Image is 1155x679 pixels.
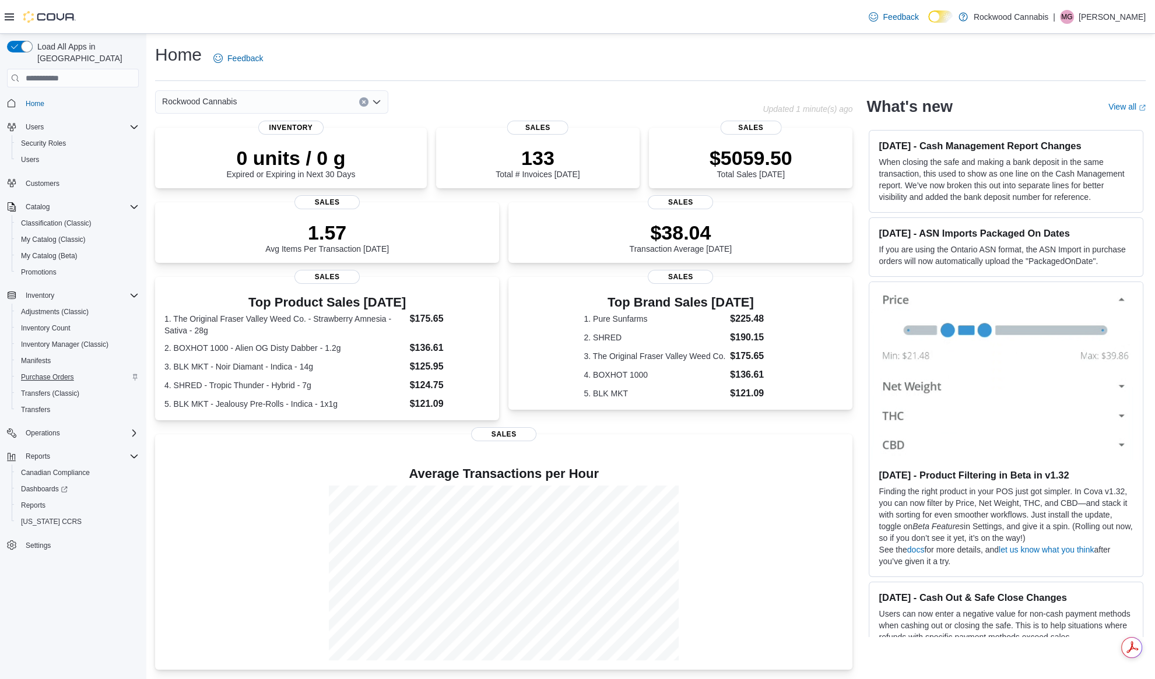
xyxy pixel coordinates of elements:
span: My Catalog (Classic) [21,235,86,244]
a: Users [16,153,44,167]
span: Manifests [21,356,51,365]
button: Manifests [12,353,143,369]
h3: [DATE] - Product Filtering in Beta in v1.32 [879,469,1133,481]
div: Avg Items Per Transaction [DATE] [265,221,389,254]
button: Promotions [12,264,143,280]
p: Users can now enter a negative value for non-cash payment methods when cashing out or closing the... [879,608,1133,643]
button: Inventory [2,287,143,304]
a: View allExternal link [1108,102,1146,111]
img: Cova [23,11,76,23]
span: Adjustments (Classic) [21,307,89,316]
span: Inventory Count [16,321,139,335]
h4: Average Transactions per Hour [164,467,843,481]
dt: 4. SHRED - Tropic Thunder - Hybrid - 7g [164,379,405,391]
span: Inventory Count [21,323,71,333]
button: Operations [21,426,65,440]
a: Inventory Manager (Classic) [16,337,113,351]
span: Transfers [16,403,139,417]
h3: [DATE] - Cash Out & Safe Close Changes [879,592,1133,603]
span: Canadian Compliance [16,466,139,480]
p: 1.57 [265,221,389,244]
button: Reports [2,448,143,465]
nav: Complex example [7,90,139,584]
span: Security Roles [16,136,139,150]
dt: 4. BOXHOT 1000 [584,369,725,381]
span: Inventory [26,291,54,300]
p: [PERSON_NAME] [1079,10,1146,24]
h2: What's new [866,97,952,116]
p: Rockwood Cannabis [974,10,1048,24]
button: Operations [2,425,143,441]
button: [US_STATE] CCRS [12,513,143,530]
button: Reports [21,449,55,463]
button: Canadian Compliance [12,465,143,481]
span: Promotions [16,265,139,279]
dd: $121.09 [730,386,777,400]
div: Total Sales [DATE] [710,146,792,179]
dt: 5. BLK MKT - Jealousy Pre-Rolls - Indica - 1x1g [164,398,405,410]
dd: $175.65 [410,312,490,326]
h3: [DATE] - ASN Imports Packaged On Dates [879,227,1133,239]
dd: $136.61 [410,341,490,355]
a: Security Roles [16,136,71,150]
button: Settings [2,537,143,554]
a: Classification (Classic) [16,216,96,230]
span: Transfers (Classic) [16,386,139,400]
span: Reports [21,501,45,510]
a: Inventory Count [16,321,75,335]
a: Feedback [864,5,923,29]
span: My Catalog (Beta) [21,251,78,261]
a: Dashboards [16,482,72,496]
button: Adjustments (Classic) [12,304,143,320]
span: Manifests [16,354,139,368]
button: Users [2,119,143,135]
span: Feedback [227,52,263,64]
button: Transfers (Classic) [12,385,143,402]
button: Users [21,120,48,134]
button: Catalog [21,200,54,214]
span: Security Roles [21,139,66,148]
span: Reports [26,452,50,461]
dt: 3. BLK MKT - Noir Diamant - Indica - 14g [164,361,405,372]
span: Customers [21,176,139,191]
span: Sales [294,270,360,284]
a: Reports [16,498,50,512]
button: Customers [2,175,143,192]
button: Home [2,94,143,111]
p: $38.04 [630,221,732,244]
span: Purchase Orders [21,372,74,382]
a: Promotions [16,265,61,279]
span: Transfers [21,405,50,414]
span: Canadian Compliance [21,468,90,477]
a: Feedback [209,47,268,70]
dd: $175.65 [730,349,777,363]
button: Open list of options [372,97,381,107]
span: Feedback [883,11,918,23]
em: Beta Features [912,522,964,531]
a: Transfers (Classic) [16,386,84,400]
button: Clear input [359,97,368,107]
span: Washington CCRS [16,515,139,529]
button: Inventory [21,289,59,302]
span: Classification (Classic) [21,219,92,228]
span: Purchase Orders [16,370,139,384]
p: $5059.50 [710,146,792,170]
button: Purchase Orders [12,369,143,385]
span: Dashboards [21,484,68,494]
p: See the for more details, and after you’ve given it a try. [879,544,1133,567]
button: Classification (Classic) [12,215,143,231]
dt: 2. BOXHOT 1000 - Alien OG Disty Dabber - 1.2g [164,342,405,354]
dt: 1. Pure Sunfarms [584,313,725,325]
span: My Catalog (Beta) [16,249,139,263]
span: My Catalog (Classic) [16,233,139,247]
button: My Catalog (Beta) [12,248,143,264]
span: Inventory [258,121,324,135]
span: Inventory Manager (Classic) [21,340,108,349]
p: If you are using the Ontario ASN format, the ASN Import in purchase orders will now automatically... [879,244,1133,267]
span: Reports [16,498,139,512]
div: Total # Invoices [DATE] [496,146,580,179]
span: Users [21,155,39,164]
button: Transfers [12,402,143,418]
a: Canadian Compliance [16,466,94,480]
div: Transaction Average [DATE] [630,221,732,254]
